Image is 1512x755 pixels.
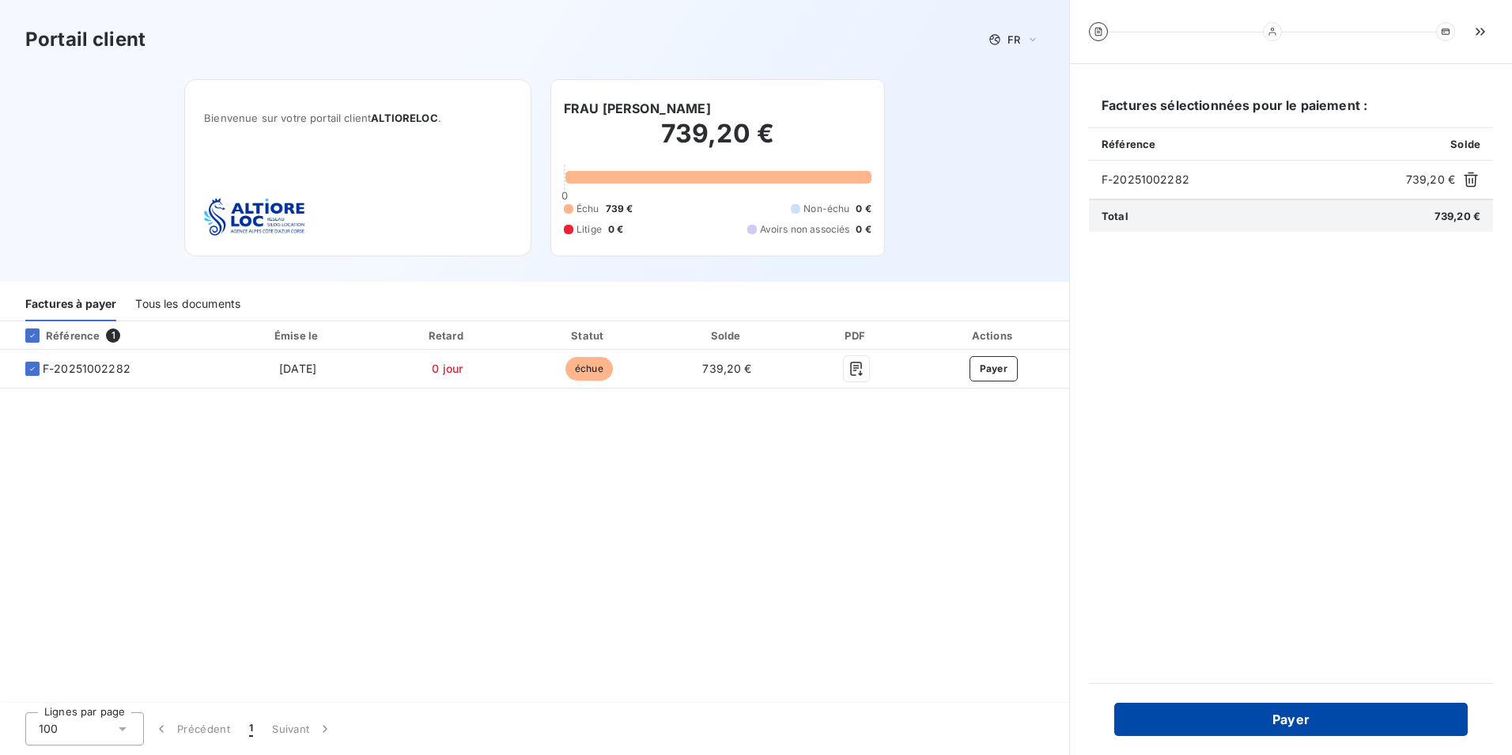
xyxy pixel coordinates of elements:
[576,202,599,216] span: Échu
[1450,138,1480,150] span: Solde
[702,362,751,375] span: 739,20 €
[263,712,342,746] button: Suivant
[1007,33,1020,46] span: FR
[1089,96,1493,127] h6: Factures sélectionnées pour le paiement :
[43,361,130,377] span: F-20251002282
[279,362,316,375] span: [DATE]
[144,712,240,746] button: Précédent
[1102,172,1400,188] span: F-20251002282
[606,202,633,216] span: 739 €
[565,357,613,381] span: échue
[803,202,849,216] span: Non-échu
[25,288,116,321] div: Factures à payer
[106,328,120,343] span: 1
[856,222,871,237] span: 0 €
[561,189,568,202] span: 0
[1102,210,1128,222] span: Total
[760,222,850,237] span: Avoirs non associés
[223,328,372,343] div: Émise le
[970,356,1019,381] button: Payer
[921,328,1066,343] div: Actions
[25,25,146,54] h3: Portail client
[799,328,915,343] div: PDF
[662,328,792,343] div: Solde
[1435,210,1480,222] span: 739,20 €
[204,198,305,237] img: Company logo
[371,112,438,124] span: ALTIORELOC
[564,99,711,118] h6: FRAU [PERSON_NAME]
[576,222,602,237] span: Litige
[39,721,58,737] span: 100
[1102,138,1155,150] span: Référence
[379,328,516,343] div: Retard
[856,202,871,216] span: 0 €
[13,328,100,343] div: Référence
[249,721,253,737] span: 1
[135,288,240,321] div: Tous les documents
[240,712,263,746] button: 1
[608,222,623,237] span: 0 €
[564,118,871,165] h2: 739,20 €
[432,362,463,375] span: 0 jour
[204,112,512,124] span: Bienvenue sur votre portail client .
[522,328,656,343] div: Statut
[1406,172,1455,188] span: 739,20 €
[1114,703,1468,736] button: Payer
